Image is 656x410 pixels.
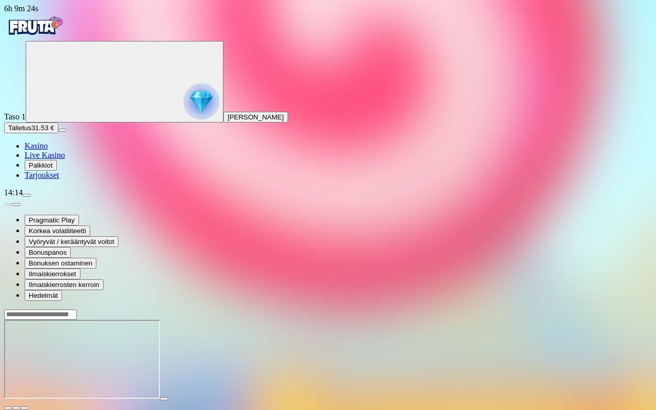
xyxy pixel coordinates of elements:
button: close icon [4,406,12,409]
span: Tarjoukset [25,171,59,179]
input: Search [4,310,77,320]
span: Hedelmät [29,292,58,299]
span: Ilmaiskierrosten kerroin [29,281,99,289]
button: menu [58,129,67,132]
button: prev slide [4,203,12,206]
button: menu [23,194,31,197]
span: [PERSON_NAME] [228,113,284,121]
button: reward iconPalkkiot [25,160,57,171]
button: Pragmatic Play [25,215,79,225]
button: Ilmaiskierrosten kerroin [25,279,104,290]
button: Korkea volatiliteetti [25,225,90,236]
a: diamond iconKasino [25,141,48,150]
button: reward progress [26,41,223,122]
span: Bonuksen ostaminen [29,259,92,267]
button: fullscreen-exit icon [20,406,29,409]
span: Kasino [25,141,48,150]
span: user session time [4,4,38,13]
span: 14:14 [4,188,23,197]
span: Talletus [8,124,31,132]
span: Vyöryvät / kerääntyvät voitot [29,238,114,245]
button: Talletusplus icon31.53 € [4,122,58,133]
button: Bonuspanos [25,247,71,258]
a: gift-inverted iconTarjoukset [25,171,59,179]
span: Bonuspanos [29,249,67,256]
button: next slide [12,203,20,206]
span: Pragmatic Play [29,216,75,224]
iframe: Sweet Bonanza 1000 [4,320,160,399]
img: reward progress [183,84,219,119]
span: Ilmaiskierrokset [29,270,76,278]
a: Fruta [4,32,66,40]
span: Palkkiot [29,161,53,169]
img: Fruta [4,13,66,39]
a: poker-chip iconLive Kasino [25,151,65,159]
button: Bonuksen ostaminen [25,258,96,269]
span: Korkea volatiliteetti [29,227,86,235]
span: Live Kasino [25,151,65,159]
span: 31.53 € [31,124,54,132]
button: Vyöryvät / kerääntyvät voitot [25,236,118,247]
button: chevron-down icon [12,406,20,409]
button: play icon [160,397,168,400]
span: Taso 1 [4,112,26,121]
nav: Primary [4,13,652,180]
button: [PERSON_NAME] [223,112,288,122]
button: Hedelmät [25,290,62,301]
button: Ilmaiskierrokset [25,269,80,279]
